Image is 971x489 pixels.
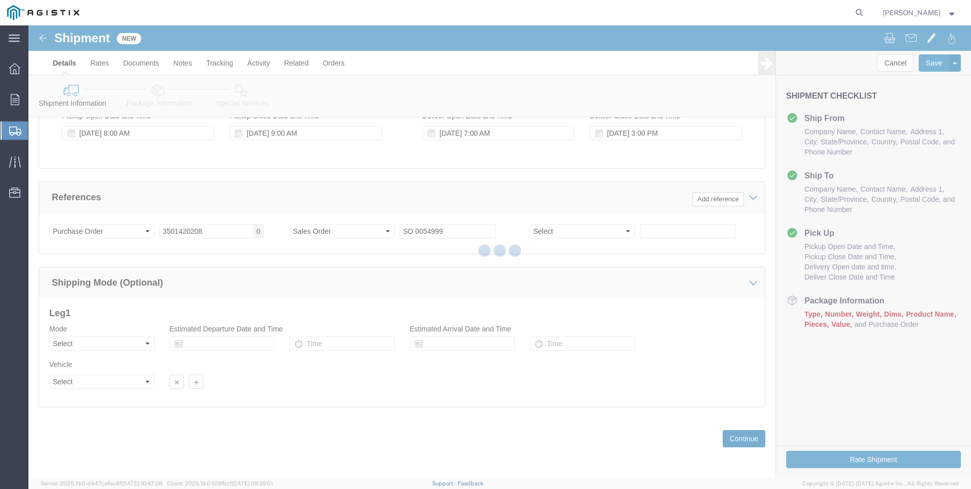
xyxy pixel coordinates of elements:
[121,480,163,486] span: [DATE] 10:47:06
[882,7,957,19] button: [PERSON_NAME]
[802,479,959,488] span: Copyright © [DATE]-[DATE] Agistix Inc., All Rights Reserved
[7,5,79,20] img: logo
[41,480,163,486] span: Server: 2025.19.0-d447cefac8f
[458,480,483,486] a: Feedback
[232,480,273,486] span: [DATE] 09:39:01
[432,480,458,486] a: Support
[883,7,941,18] span: Sharay Galdeira
[167,480,273,486] span: Client: 2025.19.0-129fbcf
